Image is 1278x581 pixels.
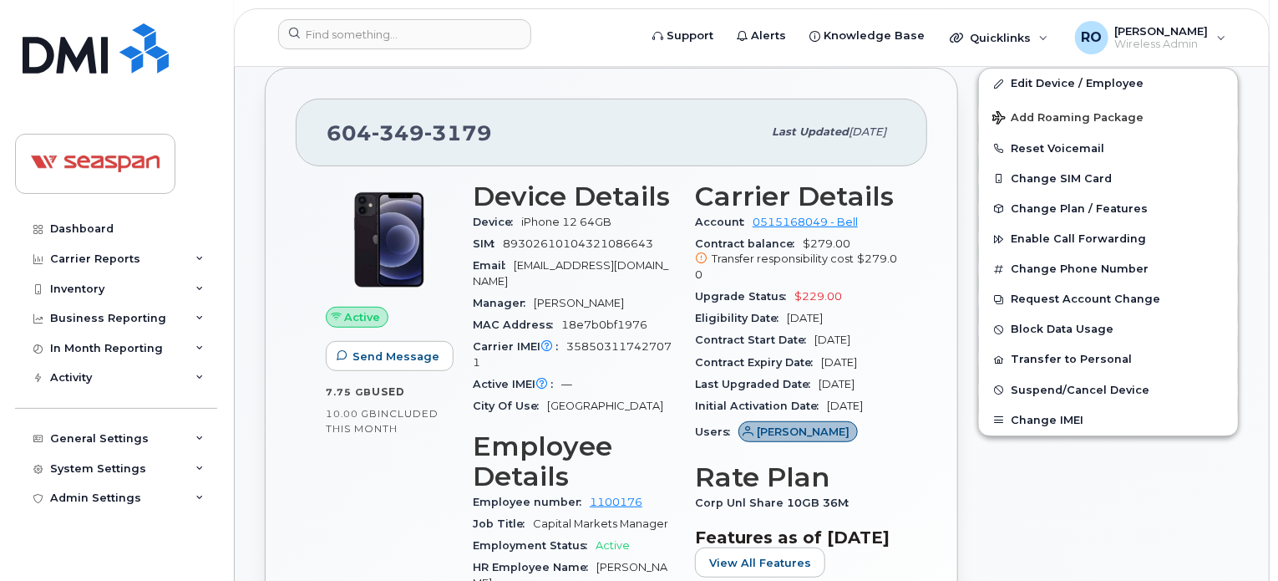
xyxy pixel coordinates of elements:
img: iPhone_12.jpg [339,190,439,290]
span: used [372,385,405,398]
button: Enable Call Forwarding [979,224,1238,254]
span: Carrier IMEI [473,340,566,353]
span: Device [473,216,521,228]
span: [GEOGRAPHIC_DATA] [547,400,663,412]
span: $279.00 [695,252,897,280]
span: [DATE] [819,378,855,390]
span: [PERSON_NAME] [1115,24,1209,38]
span: City Of Use [473,400,547,412]
a: 1100176 [590,496,642,508]
button: Add Roaming Package [979,99,1238,134]
span: Job Title [473,517,533,530]
div: Quicklinks [938,21,1060,54]
span: 7.75 GB [326,386,372,398]
span: [DATE] [821,356,857,369]
span: Contract balance [695,237,803,250]
span: Employment Status [473,539,596,552]
span: [DATE] [787,312,823,324]
span: Contract Expiry Date [695,356,821,369]
span: Contract Start Date [695,334,814,346]
span: HR Employee Name [473,561,596,573]
span: $279.00 [695,237,897,283]
span: Corp Unl Share 10GB 36M [695,497,857,509]
span: 18e7b0bf1976 [561,319,647,331]
span: 358503117427071 [473,340,672,368]
span: [DATE] [814,334,850,346]
span: View All Features [709,555,811,571]
span: 10.00 GB [326,408,378,420]
h3: Rate Plan [695,462,897,492]
button: Transfer to Personal [979,344,1238,375]
span: Alerts [751,28,786,44]
button: View All Features [695,548,825,578]
a: Alerts [725,19,798,53]
span: Knowledge Base [824,28,925,44]
span: 604 [327,120,492,145]
h3: Employee Details [473,431,675,492]
a: [PERSON_NAME] [738,426,858,438]
span: Send Message [352,349,439,364]
span: Active [596,539,630,552]
span: Users [695,426,738,438]
span: SIM [473,237,503,250]
h3: Device Details [473,181,675,212]
span: Active [345,309,381,325]
button: Send Message [326,341,454,371]
span: Capital Markets Manager [533,517,668,530]
a: Knowledge Base [798,19,936,53]
span: [DATE] [827,400,863,412]
span: $229.00 [794,290,842,303]
a: Edit Device / Employee [979,69,1238,99]
span: Support [667,28,713,44]
span: [PERSON_NAME] [534,297,624,309]
span: 349 [372,120,424,145]
span: 3179 [424,120,492,145]
span: iPhone 12 64GB [521,216,611,228]
span: Email [473,259,514,272]
button: Change SIM Card [979,164,1238,194]
span: Upgrade Status [695,290,794,303]
span: Transfer responsibility cost [712,252,854,265]
span: Eligibility Date [695,312,787,324]
span: Last updated [772,125,849,138]
input: Find something... [278,19,531,49]
span: RO [1081,28,1102,48]
span: Last Upgraded Date [695,378,819,390]
div: Ryan Osborn [1063,21,1238,54]
span: 89302610104321086643 [503,237,653,250]
h3: Carrier Details [695,181,897,212]
button: Change Phone Number [979,254,1238,284]
span: Account [695,216,753,228]
span: Manager [473,297,534,309]
span: Quicklinks [970,31,1031,44]
span: Wireless Admin [1115,38,1209,51]
span: Initial Activation Date [695,400,827,412]
a: Support [641,19,725,53]
h3: Features as of [DATE] [695,527,897,548]
span: Employee number [473,496,590,508]
span: included this month [326,407,439,435]
span: Active IMEI [473,378,561,390]
span: MAC Address [473,319,561,331]
span: [PERSON_NAME] [758,424,850,440]
button: Change IMEI [979,405,1238,436]
span: Add Roaming Package [992,111,1144,127]
span: Suspend/Cancel Device [1011,384,1149,396]
span: Enable Call Forwarding [1011,233,1146,246]
button: Block Data Usage [979,314,1238,344]
button: Suspend/Cancel Device [979,375,1238,405]
button: Change Plan / Features [979,194,1238,224]
span: — [561,378,572,390]
span: Change Plan / Features [1011,202,1148,215]
button: Request Account Change [979,284,1238,314]
span: [EMAIL_ADDRESS][DOMAIN_NAME] [473,259,668,287]
a: 0515168049 - Bell [753,216,858,228]
span: [DATE] [849,125,886,138]
button: Reset Voicemail [979,134,1238,164]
